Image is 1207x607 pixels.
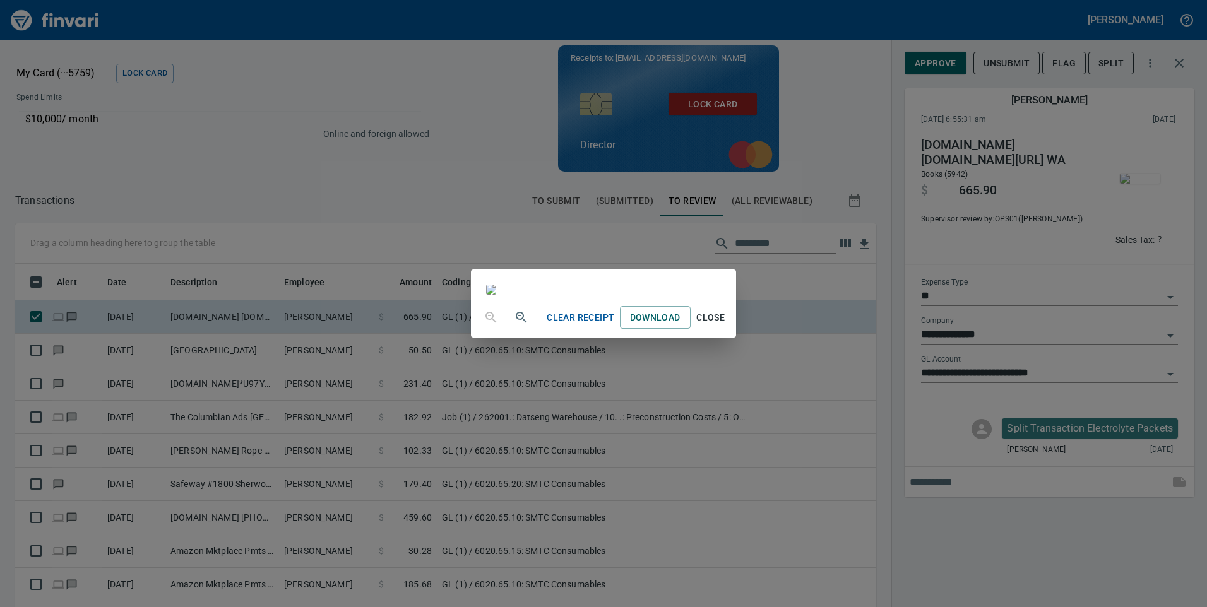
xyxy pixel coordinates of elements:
[542,306,619,329] button: Clear Receipt
[620,306,691,329] a: Download
[630,310,681,326] span: Download
[547,310,614,326] span: Clear Receipt
[696,310,726,326] span: Close
[486,285,496,295] img: receipts%2Ftapani%2F2025-09-02%2FdDaZX8JUyyeI0KH0W5cbBD8H2fn2__vlGRATjb3JYL3juA0I9I_body.jpg
[691,306,731,329] button: Close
